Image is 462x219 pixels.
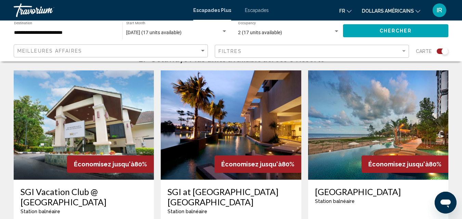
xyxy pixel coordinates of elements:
[339,6,352,16] button: Changer de langue
[21,209,60,214] span: Station balnéaire
[361,155,448,173] div: 80%
[380,28,412,34] span: Chercher
[339,8,345,14] font: fr
[362,6,420,16] button: Changer de devise
[67,155,154,173] div: 80%
[193,8,231,13] a: Escapades Plus
[315,187,441,197] a: [GEOGRAPHIC_DATA]
[343,24,448,37] button: Chercher
[308,70,448,180] img: ii_tiu1.jpg
[368,161,429,168] span: Économisez jusqu'à
[431,3,448,17] button: Menu utilisateur
[17,48,206,54] mat-select: Sort by
[416,46,432,56] span: Carte
[219,49,242,54] span: Filtres
[17,48,82,54] span: Meilleures affaires
[168,187,294,207] a: SGI at [GEOGRAPHIC_DATA] [GEOGRAPHIC_DATA]
[161,70,301,180] img: ii_swg1.jpg
[315,199,355,204] span: Station balnéaire
[238,30,282,35] span: 2 (17 units available)
[214,155,301,173] div: 80%
[14,70,154,180] img: ii_hld1.jpg
[74,161,134,168] span: Économisez jusqu'à
[168,209,207,214] span: Station balnéaire
[437,6,442,14] font: IR
[126,30,182,35] span: [DATE] (17 units available)
[215,44,409,58] button: Filter
[221,161,282,168] span: Économisez jusqu'à
[14,3,186,17] a: Travorium
[435,192,457,214] iframe: Bouton de lancement de la fenêtre de messagerie
[21,187,147,207] a: SGI Vacation Club @ [GEOGRAPHIC_DATA]
[362,8,414,14] font: dollars américains
[245,8,269,13] a: Escapades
